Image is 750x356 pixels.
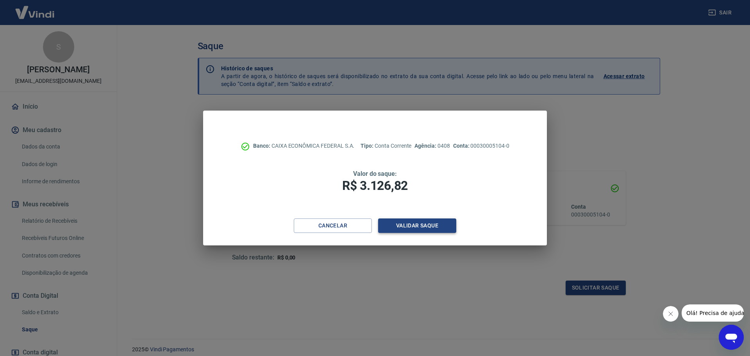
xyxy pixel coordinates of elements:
[453,143,471,149] span: Conta:
[253,143,271,149] span: Banco:
[453,142,509,150] p: 00030005104-0
[342,178,408,193] span: R$ 3.126,82
[294,218,372,233] button: Cancelar
[361,143,375,149] span: Tipo:
[682,304,744,322] iframe: Mensagem da empresa
[414,142,450,150] p: 0408
[253,142,354,150] p: CAIXA ECONÔMICA FEDERAL S.A.
[361,142,411,150] p: Conta Corrente
[663,306,679,322] iframe: Fechar mensagem
[378,218,456,233] button: Validar saque
[353,170,397,177] span: Valor do saque:
[414,143,437,149] span: Agência:
[719,325,744,350] iframe: Botão para abrir a janela de mensagens
[5,5,66,12] span: Olá! Precisa de ajuda?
